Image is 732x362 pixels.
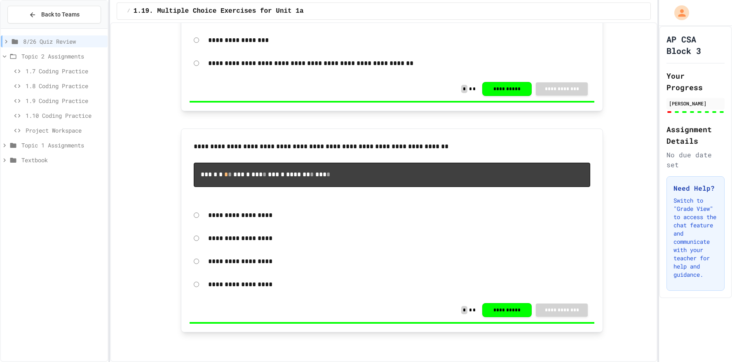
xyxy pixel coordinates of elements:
span: 8/26 Quiz Review [23,37,104,46]
span: 1.19. Multiple Choice Exercises for Unit 1a (1.1-1.6) [134,6,343,16]
p: Switch to "Grade View" to access the chat feature and communicate with your teacher for help and ... [673,196,718,279]
span: / [127,8,130,14]
span: 1.9 Coding Practice [26,96,104,105]
h3: Need Help? [673,183,718,193]
span: Project Workspace [26,126,104,135]
span: 1.7 Coding Practice [26,67,104,75]
span: Back to Teams [41,10,80,19]
span: Topic 1 Assignments [21,141,104,149]
h2: Assignment Details [666,124,725,147]
h2: Your Progress [666,70,725,93]
div: No due date set [666,150,725,170]
span: 1.10 Coding Practice [26,111,104,120]
span: 1.8 Coding Practice [26,82,104,90]
h1: AP CSA Block 3 [666,33,725,56]
div: [PERSON_NAME] [669,100,722,107]
div: My Account [666,3,691,22]
span: Topic 2 Assignments [21,52,104,61]
span: Textbook [21,156,104,164]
